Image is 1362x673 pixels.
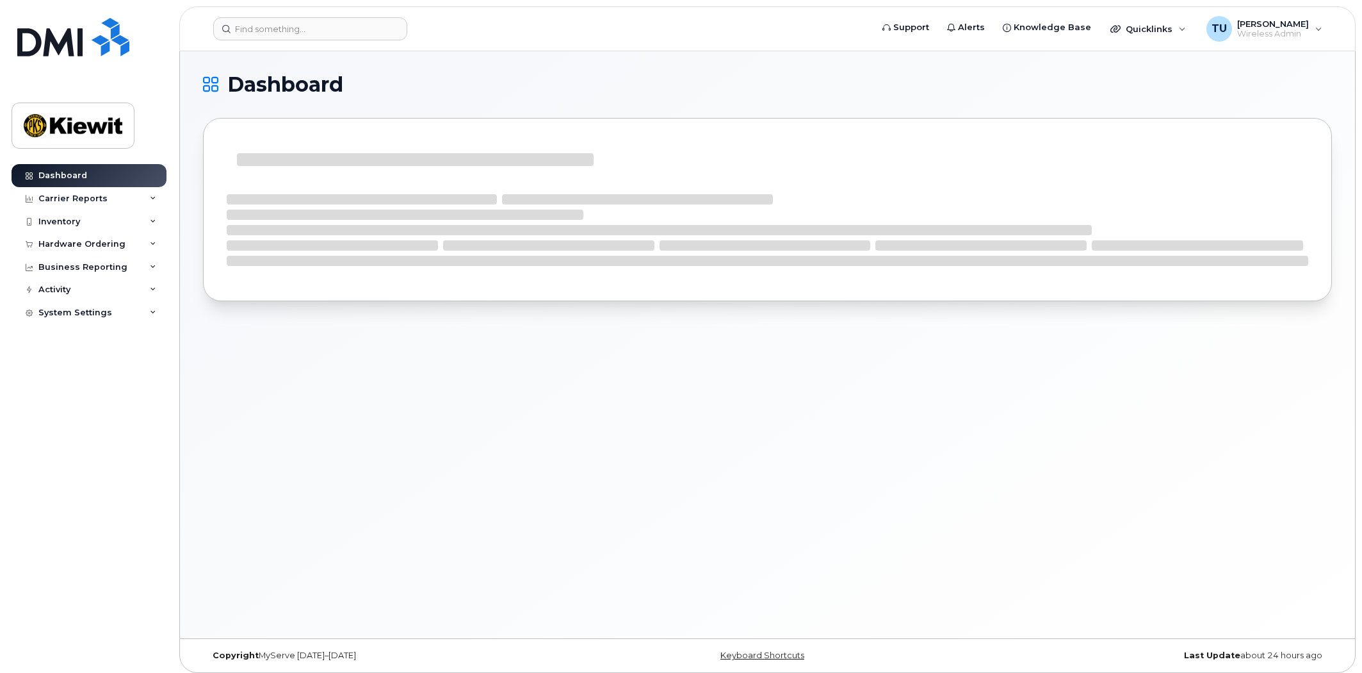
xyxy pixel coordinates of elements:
strong: Copyright [213,651,259,660]
div: about 24 hours ago [955,651,1332,661]
strong: Last Update [1184,651,1240,660]
a: Keyboard Shortcuts [720,651,804,660]
span: Dashboard [227,75,343,94]
div: MyServe [DATE]–[DATE] [203,651,580,661]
